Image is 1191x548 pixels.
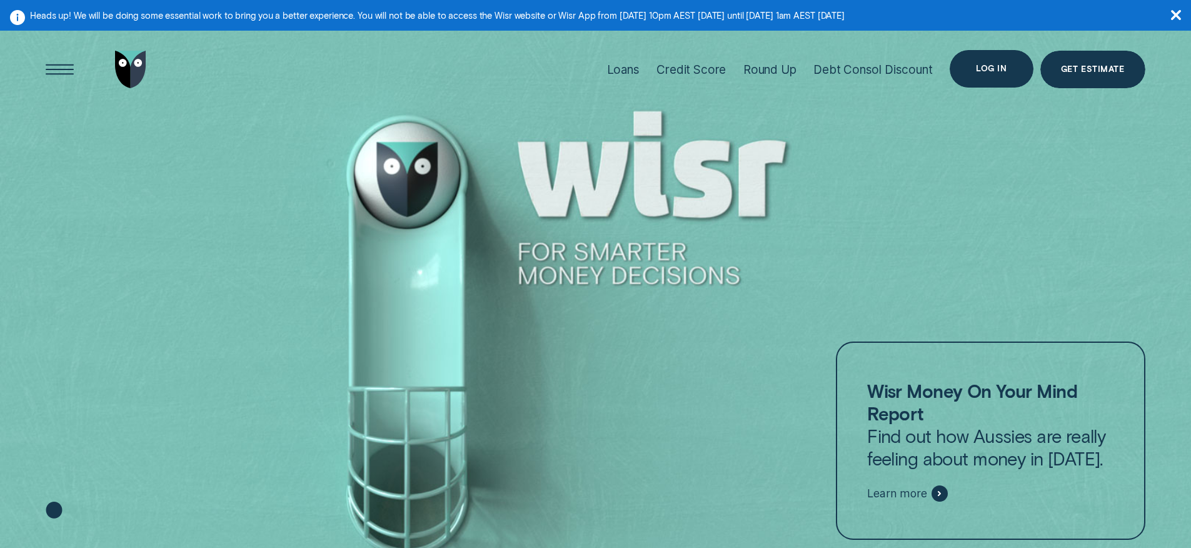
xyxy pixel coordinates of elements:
[813,28,932,111] a: Debt Consol Discount
[867,380,1113,470] p: Find out how Aussies are really feeling about money in [DATE].
[836,342,1145,540] a: Wisr Money On Your Mind ReportFind out how Aussies are really feeling about money in [DATE].Learn...
[813,63,932,77] div: Debt Consol Discount
[950,50,1033,88] button: Log in
[743,63,797,77] div: Round Up
[41,51,79,88] button: Open Menu
[867,380,1077,424] strong: Wisr Money On Your Mind Report
[115,51,146,88] img: Wisr
[743,28,797,111] a: Round Up
[656,63,726,77] div: Credit Score
[607,28,640,111] a: Loans
[656,28,726,111] a: Credit Score
[867,487,927,500] span: Learn more
[1040,51,1145,88] a: Get Estimate
[976,65,1007,73] div: Log in
[112,28,149,111] a: Go to home page
[607,63,640,77] div: Loans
